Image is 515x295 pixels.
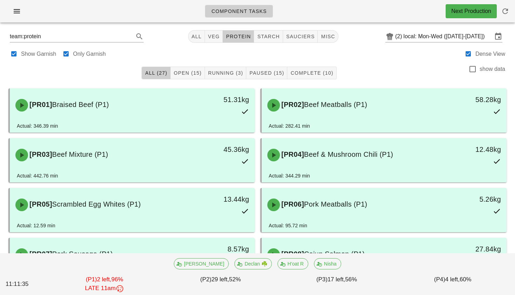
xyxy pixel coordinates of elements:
[47,274,163,294] div: (P1) 96%
[318,30,338,43] button: misc
[395,274,511,294] div: (P4) 60%
[269,222,307,229] div: Actual: 95.72 min
[205,30,223,43] button: veg
[246,67,287,79] button: Paused (15)
[304,101,367,108] span: Beef Meatballs (P1)
[449,243,501,255] div: 27.84kg
[171,67,205,79] button: Open (15)
[52,200,141,208] span: Scrambled Egg Whites (P1)
[145,70,167,76] span: All (27)
[280,101,304,108] span: [PR02]
[449,144,501,155] div: 12.48kg
[249,70,284,76] span: Paused (15)
[226,34,251,39] span: protein
[163,274,279,294] div: (P2) 52%
[28,150,52,158] span: [PR03]
[304,250,365,258] span: Cajun Salmon (P1)
[97,276,111,283] span: 2 left,
[205,67,246,79] button: Running (3)
[290,70,333,76] span: Complete (10)
[451,7,491,15] div: Next Production
[449,94,501,105] div: 58.28kg
[197,194,249,205] div: 13.44kg
[280,250,304,258] span: [PR08]
[318,259,337,269] span: Nisha
[304,150,393,158] span: Beef & Mushroom Chili (P1)
[254,30,283,43] button: starch
[286,34,315,39] span: sauciers
[280,150,304,158] span: [PR04]
[211,8,267,14] span: Component Tasks
[191,34,202,39] span: All
[269,172,310,180] div: Actual: 344.29 min
[208,34,220,39] span: veg
[480,66,505,73] label: show data
[4,278,47,290] div: 11:11:35
[17,172,58,180] div: Actual: 442.76 min
[21,51,56,58] label: Show Garnish
[197,144,249,155] div: 45.36kg
[52,150,108,158] span: Beef Mixture (P1)
[395,33,404,40] div: (2)
[28,101,52,108] span: [PR01]
[287,67,336,79] button: Complete (10)
[48,284,161,293] div: LATE 11am
[178,259,224,269] span: [PERSON_NAME]
[279,274,394,294] div: (P3) 56%
[257,34,280,39] span: starch
[269,122,310,130] div: Actual: 282.41 min
[239,259,267,269] span: Declan ☘️
[17,222,55,229] div: Actual: 12.59 min
[52,250,113,258] span: Pork Sausage (P1)
[197,243,249,255] div: 8.57kg
[321,34,335,39] span: misc
[28,250,52,258] span: [PR07]
[304,200,367,208] span: Pork Meatballs (P1)
[205,5,273,18] a: Component Tasks
[283,30,318,43] button: sauciers
[197,94,249,105] div: 51.31kg
[142,67,170,79] button: All (27)
[188,30,205,43] button: All
[475,51,505,58] label: Dense View
[28,200,52,208] span: [PR05]
[173,70,202,76] span: Open (15)
[280,200,304,208] span: [PR06]
[208,70,243,76] span: Running (3)
[449,194,501,205] div: 5.26kg
[52,101,109,108] span: Braised Beef (P1)
[223,30,254,43] button: protein
[17,122,58,130] div: Actual: 346.39 min
[211,276,229,283] span: 29 left,
[282,259,304,269] span: H'oat R
[328,276,345,283] span: 17 left,
[73,51,106,58] label: Only Garnish
[445,276,460,283] span: 4 left,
